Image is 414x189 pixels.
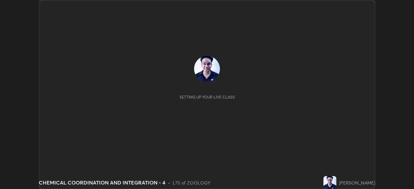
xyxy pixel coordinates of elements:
img: 527f63d07525474396e704107d2b2a18.jpg [323,176,336,189]
div: CHEMICAL COORDINATION AND INTEGRATION - 4 [39,179,165,186]
div: • [168,179,170,186]
img: 527f63d07525474396e704107d2b2a18.jpg [194,56,220,82]
div: [PERSON_NAME] [339,179,375,186]
div: Setting up your live class [180,95,235,100]
div: L75 of ZOOLOGY [173,179,210,186]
